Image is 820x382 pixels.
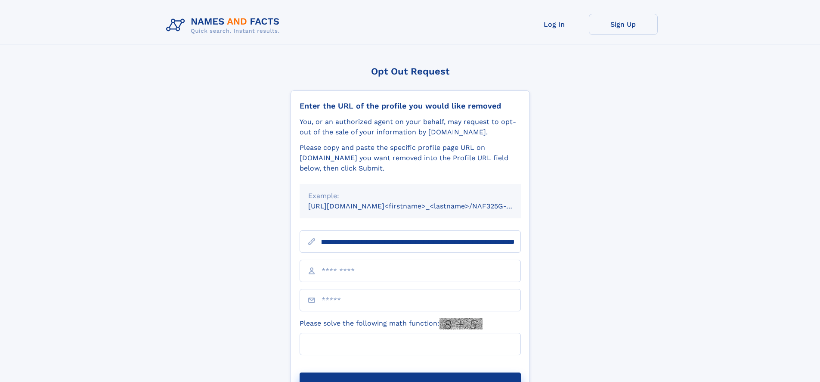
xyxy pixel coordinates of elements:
[300,101,521,111] div: Enter the URL of the profile you would like removed
[308,202,537,210] small: [URL][DOMAIN_NAME]<firstname>_<lastname>/NAF325G-xxxxxxxx
[300,318,483,329] label: Please solve the following math function:
[300,117,521,137] div: You, or an authorized agent on your behalf, may request to opt-out of the sale of your informatio...
[163,14,287,37] img: Logo Names and Facts
[589,14,658,35] a: Sign Up
[520,14,589,35] a: Log In
[308,191,512,201] div: Example:
[300,143,521,174] div: Please copy and paste the specific profile page URL on [DOMAIN_NAME] you want removed into the Pr...
[291,66,530,77] div: Opt Out Request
